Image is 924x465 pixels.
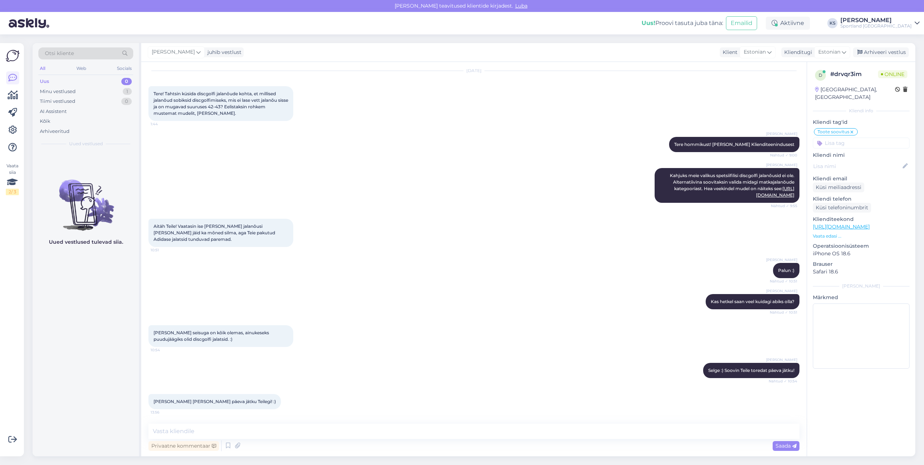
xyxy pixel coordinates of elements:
[75,64,88,73] div: Web
[770,278,797,284] span: Nähtud ✓ 10:51
[813,138,910,148] input: Lisa tag
[744,48,766,56] span: Estonian
[813,175,910,183] p: Kliendi email
[40,88,76,95] div: Minu vestlused
[813,223,870,230] a: [URL][DOMAIN_NAME]
[513,3,530,9] span: Luba
[813,183,864,192] div: Küsi meiliaadressi
[720,49,738,56] div: Klient
[121,78,132,85] div: 0
[205,49,241,56] div: juhib vestlust
[813,233,910,239] p: Vaata edasi ...
[853,47,909,57] div: Arhiveeri vestlus
[151,347,178,353] span: 10:54
[827,18,837,28] div: KS
[766,131,797,137] span: [PERSON_NAME]
[154,223,276,242] span: Aitäh Teile! Vaatasin ise [PERSON_NAME] jalanõusi [PERSON_NAME] jäid ka mõned silma, aga Teie pak...
[69,141,103,147] span: Uued vestlused
[813,195,910,203] p: Kliendi telefon
[123,88,132,95] div: 1
[813,260,910,268] p: Brauser
[726,16,757,30] button: Emailid
[813,203,871,213] div: Küsi telefoninumbrit
[115,64,133,73] div: Socials
[674,142,794,147] span: Tere hommikust! [PERSON_NAME] Klienditeenindusest
[813,294,910,301] p: Märkmed
[778,268,794,273] span: Palun :)
[818,48,840,56] span: Estonian
[148,441,219,451] div: Privaatne kommentaar
[148,67,799,74] div: [DATE]
[151,410,178,415] span: 13:56
[670,173,795,198] span: Kahjuks meie valikus spetsiifilisi discgolfi jalanõusid ei ole. Alternatiivina soovitaksin valida...
[813,118,910,126] p: Kliendi tag'id
[152,48,195,56] span: [PERSON_NAME]
[813,268,910,276] p: Safari 18.6
[819,72,822,78] span: d
[40,98,75,105] div: Tiimi vestlused
[770,152,797,158] span: Nähtud ✓ 9:00
[830,70,878,79] div: # drvqr3im
[813,151,910,159] p: Kliendi nimi
[813,162,901,170] input: Lisa nimi
[40,128,70,135] div: Arhiveeritud
[154,330,270,342] span: [PERSON_NAME] seisuga on kõik olemas, ainukeseks puudujäägiks olid discgolfi jalatsid. :)
[38,64,47,73] div: All
[878,70,907,78] span: Online
[121,98,132,105] div: 0
[45,50,74,57] span: Otsi kliente
[6,163,19,195] div: Vaata siia
[813,215,910,223] p: Klienditeekond
[766,17,810,30] div: Aktiivne
[815,86,895,101] div: [GEOGRAPHIC_DATA], [GEOGRAPHIC_DATA]
[781,49,812,56] div: Klienditugi
[770,310,797,315] span: Nähtud ✓ 10:51
[151,247,178,253] span: 10:51
[813,108,910,114] div: Kliendi info
[766,288,797,294] span: [PERSON_NAME]
[154,91,289,116] span: Tere! Tahtsin küsida discgolfi jalanõude kohta, et millised jalanõud sobiksid discgolfimiseks, mi...
[33,167,139,232] img: No chats
[766,257,797,263] span: [PERSON_NAME]
[776,443,797,449] span: Saada
[766,162,797,168] span: [PERSON_NAME]
[711,299,794,304] span: Kas hetkel saan veel kuidagi abiks olla?
[49,238,123,246] p: Uued vestlused tulevad siia.
[769,378,797,384] span: Nähtud ✓ 10:54
[40,118,50,125] div: Kõik
[154,399,276,404] span: [PERSON_NAME] [PERSON_NAME] päeva jätku Teilegi! :)
[818,130,849,134] span: Toote soovitus
[840,17,912,23] div: [PERSON_NAME]
[770,203,797,209] span: Nähtud ✓ 9:55
[708,368,794,373] span: Selge :) Soovin Teile toredat päeva jätku!
[40,78,49,85] div: Uus
[840,23,912,29] div: Sportland [GEOGRAPHIC_DATA]
[813,242,910,250] p: Operatsioonisüsteem
[642,20,655,26] b: Uus!
[151,121,178,127] span: 1:44
[813,283,910,289] div: [PERSON_NAME]
[642,19,723,28] div: Proovi tasuta juba täna:
[6,189,19,195] div: 2 / 3
[40,108,67,115] div: AI Assistent
[6,49,20,63] img: Askly Logo
[840,17,920,29] a: [PERSON_NAME]Sportland [GEOGRAPHIC_DATA]
[766,357,797,363] span: [PERSON_NAME]
[813,250,910,257] p: iPhone OS 18.6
